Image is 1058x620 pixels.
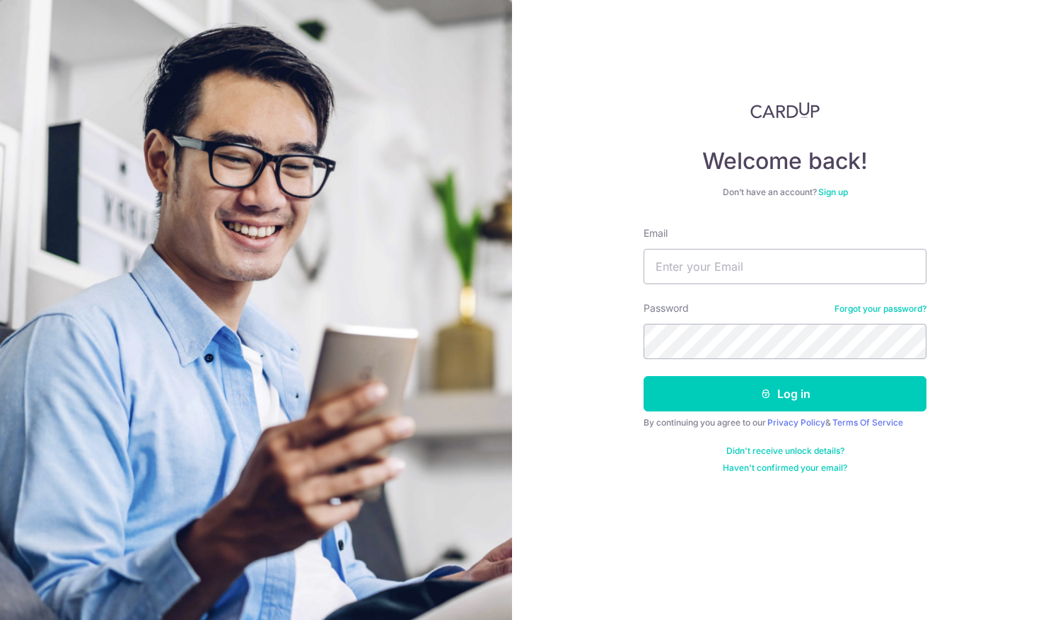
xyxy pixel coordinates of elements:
[835,303,926,315] a: Forgot your password?
[644,301,689,315] label: Password
[644,417,926,428] div: By continuing you agree to our &
[818,187,848,197] a: Sign up
[644,187,926,198] div: Don’t have an account?
[750,102,820,119] img: CardUp Logo
[644,147,926,175] h4: Welcome back!
[832,417,903,428] a: Terms Of Service
[644,226,668,240] label: Email
[644,249,926,284] input: Enter your Email
[644,376,926,411] button: Log in
[767,417,825,428] a: Privacy Policy
[723,462,847,474] a: Haven't confirmed your email?
[726,445,844,457] a: Didn't receive unlock details?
